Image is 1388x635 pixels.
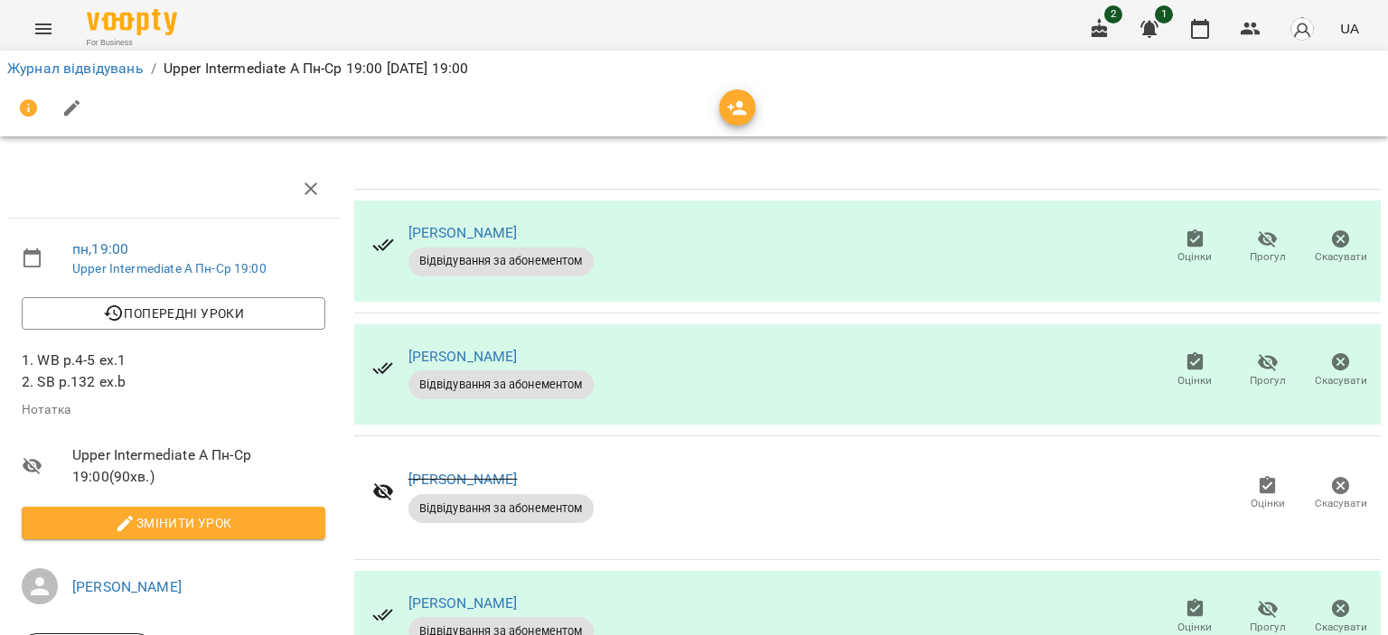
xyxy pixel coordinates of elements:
span: Скасувати [1315,496,1367,511]
span: Прогул [1250,373,1286,388]
span: Оцінки [1251,496,1285,511]
button: Скасувати [1304,345,1377,396]
button: Скасувати [1304,469,1377,519]
span: Скасувати [1315,373,1367,388]
button: Оцінки [1158,345,1232,396]
button: UA [1333,12,1366,45]
button: Menu [22,7,65,51]
button: Прогул [1232,345,1305,396]
a: [PERSON_NAME] [408,224,518,241]
button: Оцінки [1231,469,1304,519]
a: пн , 19:00 [72,240,128,257]
a: [PERSON_NAME] [408,471,518,488]
a: Журнал відвідувань [7,60,144,77]
li: / [151,58,156,79]
span: Змінити урок [36,512,311,534]
button: Попередні уроки [22,297,325,330]
span: Прогул [1250,249,1286,265]
span: 1 [1155,5,1173,23]
span: Відвідування за абонементом [408,377,594,393]
span: Оцінки [1177,373,1212,388]
img: Voopty Logo [87,9,177,35]
span: Оцінки [1177,620,1212,635]
span: UA [1340,19,1359,38]
a: Upper Intermediate A Пн-Ср 19:00 [72,261,267,275]
span: Відвідування за абонементом [408,253,594,269]
span: 2 [1104,5,1122,23]
button: Скасувати [1304,222,1377,273]
img: avatar_s.png [1290,16,1315,42]
a: [PERSON_NAME] [408,348,518,365]
button: Оцінки [1158,222,1232,273]
span: Скасувати [1315,249,1367,265]
span: Прогул [1250,620,1286,635]
p: 1. WB p.4-5 ex.1 2. SB p.132 ex.b [22,350,325,392]
button: Змінити урок [22,507,325,539]
button: Прогул [1232,222,1305,273]
p: Upper Intermediate A Пн-Ср 19:00 [DATE] 19:00 [164,58,469,79]
span: Оцінки [1177,249,1212,265]
a: [PERSON_NAME] [72,578,182,595]
a: [PERSON_NAME] [408,594,518,612]
span: For Business [87,37,177,49]
p: Нотатка [22,401,325,419]
span: Скасувати [1315,620,1367,635]
span: Відвідування за абонементом [408,500,594,517]
span: Попередні уроки [36,303,311,324]
span: Upper Intermediate A Пн-Ср 19:00 ( 90 хв. ) [72,444,325,487]
nav: breadcrumb [7,58,1381,79]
